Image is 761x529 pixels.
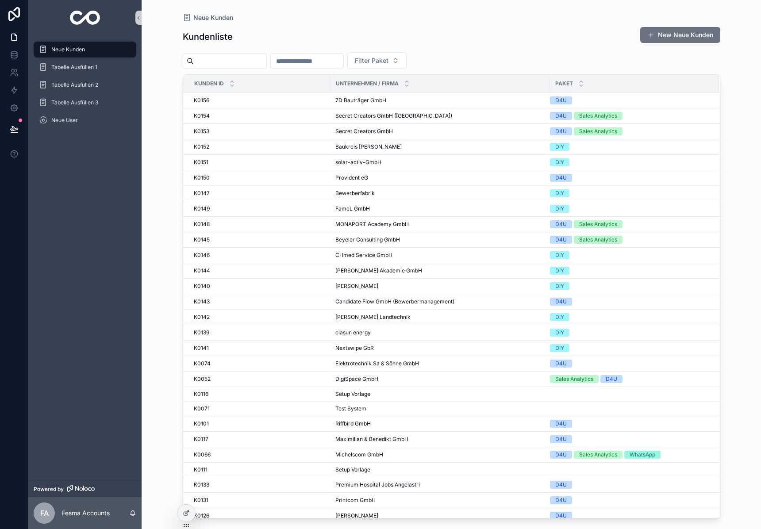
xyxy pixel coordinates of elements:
[194,236,325,243] a: K0145
[335,436,408,443] span: Maximilian & Benedikt GmbH
[335,205,544,212] a: FameL GmbH
[194,159,208,166] span: K0151
[194,314,325,321] a: K0142
[335,360,419,367] span: Elektrotechnik Sa & Söhne GmbH
[194,451,325,458] a: K0066
[335,376,544,383] a: DigiSpace GmbH
[194,190,325,197] a: K0147
[335,298,544,305] a: Candidate Flow GmbH (Bewerbermanagement)
[183,13,233,22] a: Neue Kunden
[335,283,378,290] span: [PERSON_NAME]
[40,508,49,518] span: FA
[335,360,544,367] a: Elektrotechnik Sa & Söhne GmbH
[194,376,211,383] span: K0052
[194,205,210,212] span: K0149
[194,451,211,458] span: K0066
[194,481,209,488] span: K0133
[550,127,708,135] a: D4USales Analytics
[194,481,325,488] a: K0133
[335,345,374,352] span: Nextswipe GbR
[335,236,544,243] a: Beyeler Consulting GmbH
[555,189,564,197] div: DIY
[550,420,708,428] a: D4U
[335,143,402,150] span: Baukreis [PERSON_NAME]
[335,174,368,181] span: Provident eG
[194,143,209,150] span: K0152
[194,174,325,181] a: K0150
[335,466,544,473] a: Setup Vorlage
[51,46,85,53] span: Neue Kunden
[550,435,708,443] a: D4U
[194,252,210,259] span: K0146
[555,344,564,352] div: DIY
[550,96,708,104] a: D4U
[194,466,208,473] span: K0111
[550,236,708,244] a: D4USales Analytics
[555,205,564,213] div: DIY
[194,512,209,519] span: K0126
[555,127,567,135] div: D4U
[335,345,544,352] a: Nextswipe GbR
[550,205,708,213] a: DIY
[555,298,567,306] div: D4U
[335,329,371,336] span: clasun energy
[335,236,400,243] span: Beyeler Consulting GmbH
[335,221,544,228] a: MONAPORT Academy GmbH
[194,283,325,290] a: K0140
[194,391,325,398] a: K0116
[335,205,370,212] span: FameL GmbH
[555,420,567,428] div: D4U
[335,481,420,488] span: Premium Hospital Jobs Angelastri
[550,267,708,275] a: DIY
[335,391,370,398] span: Setup Vorlage
[62,509,110,517] p: Fesma Accounts
[194,159,325,166] a: K0151
[194,298,325,305] a: K0143
[335,159,544,166] a: solar-activ-GmbH
[555,112,567,120] div: D4U
[335,329,544,336] a: clasun energy
[194,345,209,352] span: K0141
[579,112,617,120] div: Sales Analytics
[194,436,325,443] a: K0117
[51,81,98,88] span: Tabelle Ausfüllen 2
[335,298,454,305] span: Candidate Flow GmbH (Bewerbermanagement)
[34,112,136,128] a: Neue User
[335,190,544,197] a: Bewerberfabrik
[555,236,567,244] div: D4U
[335,512,378,519] span: [PERSON_NAME]
[194,236,210,243] span: K0145
[555,512,567,520] div: D4U
[34,95,136,111] a: Tabelle Ausfüllen 3
[194,252,325,259] a: K0146
[555,174,567,182] div: D4U
[194,97,325,104] a: K0156
[51,99,98,106] span: Tabelle Ausfüllen 3
[194,267,325,274] a: K0144
[550,174,708,182] a: D4U
[550,512,708,520] a: D4U
[194,329,209,336] span: K0139
[550,313,708,321] a: DIY
[555,96,567,104] div: D4U
[555,220,567,228] div: D4U
[194,128,325,135] a: K0153
[550,220,708,228] a: D4USales Analytics
[555,435,567,443] div: D4U
[194,80,224,87] span: Kunden ID
[335,405,544,412] a: Test System
[347,52,407,69] button: Select Button
[194,205,325,212] a: K0149
[194,376,325,383] a: K0052
[555,80,573,87] span: Paket
[194,466,325,473] a: K0111
[606,375,617,383] div: D4U
[555,329,564,337] div: DIY
[555,375,593,383] div: Sales Analytics
[194,221,210,228] span: K0148
[193,13,233,22] span: Neue Kunden
[579,220,617,228] div: Sales Analytics
[335,97,386,104] span: 7D Bauträger GmbH
[51,117,78,124] span: Neue User
[335,420,544,427] a: Riffbird GmbH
